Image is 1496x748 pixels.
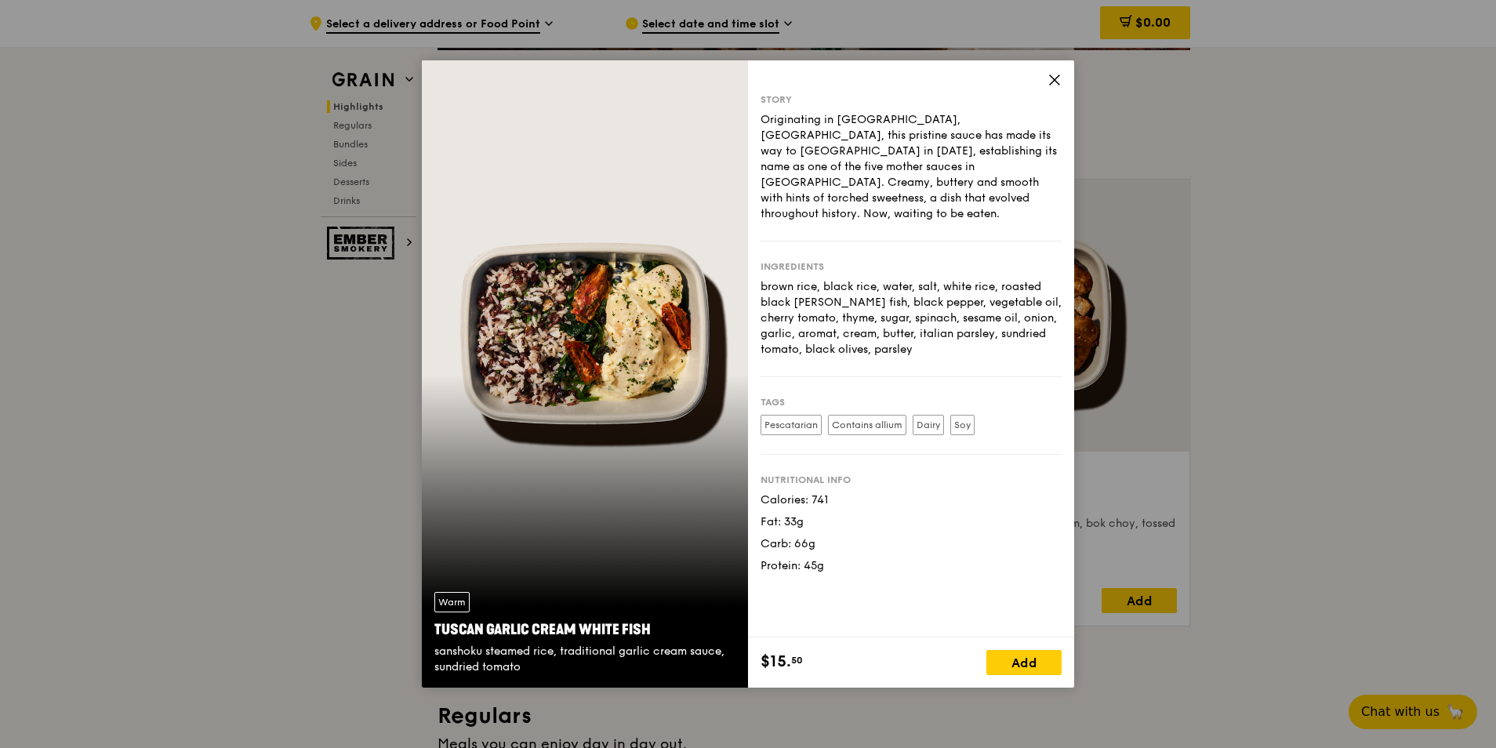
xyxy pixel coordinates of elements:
div: Warm [434,592,470,612]
div: sanshoku steamed rice, traditional garlic cream sauce, sundried tomato [434,644,735,675]
div: Story [761,93,1062,106]
label: Dairy [913,415,944,435]
div: Calories: 741 [761,492,1062,508]
div: Fat: 33g [761,514,1062,530]
label: Contains allium [828,415,906,435]
div: Tags [761,396,1062,408]
div: Protein: 45g [761,558,1062,574]
div: Carb: 66g [761,536,1062,552]
label: Soy [950,415,975,435]
span: $15. [761,650,791,674]
span: 50 [791,654,803,666]
div: Nutritional info [761,474,1062,486]
div: Ingredients [761,260,1062,273]
div: Originating in [GEOGRAPHIC_DATA], [GEOGRAPHIC_DATA], this pristine sauce has made its way to [GEO... [761,112,1062,222]
label: Pescatarian [761,415,822,435]
div: Tuscan Garlic Cream White Fish [434,619,735,641]
div: Add [986,650,1062,675]
div: brown rice, black rice, water, salt, white rice, roasted black [PERSON_NAME] fish, black pepper, ... [761,279,1062,358]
